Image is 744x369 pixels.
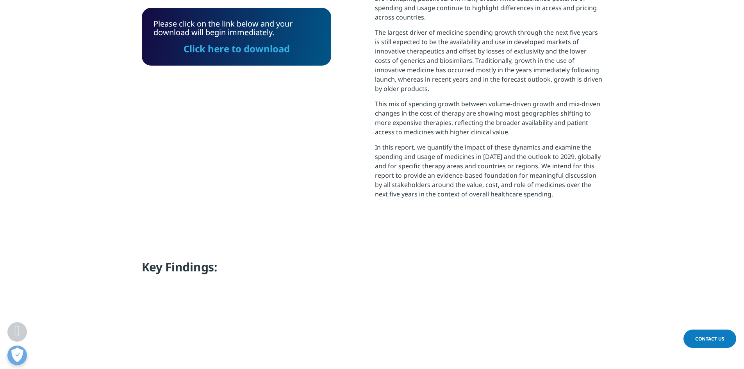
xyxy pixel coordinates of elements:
h4: Key Findings: [142,259,603,281]
a: Contact Us [683,330,736,348]
a: Click here to download [184,42,290,55]
span: Contact Us [695,335,724,342]
p: In this report, we quantify the impact of these dynamics and examine the spending and usage of me... [375,143,603,205]
p: This mix of spending growth between volume-driven growth and mix-driven changes in the cost of th... [375,99,603,143]
button: Apri preferenze [7,346,27,365]
p: The largest driver of medicine spending growth through the next five years is still expected to b... [375,28,603,99]
div: Please click on the link below and your download will begin immediately. [153,20,319,54]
